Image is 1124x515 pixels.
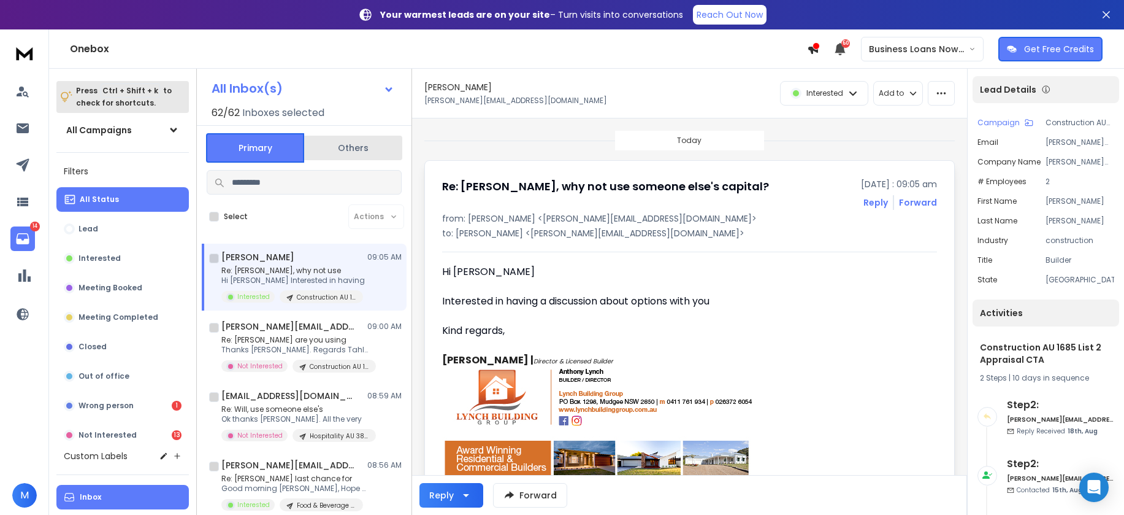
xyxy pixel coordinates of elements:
h1: [PERSON_NAME] [424,81,492,93]
p: Interested [78,254,121,263]
button: Closed [56,335,189,359]
button: Inbox [56,485,189,509]
p: Re: Will, use someone else's [221,405,369,414]
p: construction [1046,236,1114,246]
button: Reply [863,196,888,209]
p: State [977,275,997,285]
a: 14 [10,227,35,251]
p: Food & Beverage AU 409 List 1 Video CTA [297,501,356,510]
p: Re: [PERSON_NAME] are you using [221,335,369,345]
span: 18th, Aug [1068,427,1098,436]
p: 09:00 AM [367,322,402,331]
h6: Step 2 : [1007,398,1114,412]
p: Construction AU 1685 List 2 Appraisal CTA [297,293,356,302]
p: Reply Received [1017,427,1098,436]
img: AIorK4zZWxjbX_nD_K8VrLPrN18aLBJhYkw7n0tES8jxTogjOy8UE7AWdRKUouTDk74-SQKh-pOnCV0 [442,368,766,479]
p: [PERSON_NAME] Building Group [1046,157,1114,167]
p: [PERSON_NAME][EMAIL_ADDRESS][DOMAIN_NAME] [1046,137,1114,147]
h3: Custom Labels [64,450,128,462]
h3: Filters [56,163,189,180]
span: 62 / 62 [212,106,240,120]
h1: All Inbox(s) [212,82,283,95]
p: Not Interested [78,430,137,440]
p: Hospitality AU 386 List 2 Appraisal CTA [310,432,369,441]
p: Industry [977,236,1008,246]
p: 2 [1046,177,1114,187]
p: Company Name [977,157,1041,167]
p: Good morning [PERSON_NAME], Hope you had [221,484,369,494]
span: 10 days in sequence [1012,373,1089,383]
p: 08:56 AM [367,460,402,470]
p: Title [977,255,992,265]
div: Hi [PERSON_NAME] [442,265,800,279]
p: Inbox [80,492,101,502]
label: Select [224,212,248,222]
button: Others [304,134,402,161]
button: Meeting Completed [56,305,189,330]
h3: Inboxes selected [242,106,324,120]
p: Interested [237,500,270,509]
span: 50 [841,39,850,48]
button: M [12,483,37,508]
button: Wrong person1 [56,393,189,418]
p: Last Name [977,216,1017,226]
p: Interested [806,88,843,98]
h6: Step 2 : [1007,457,1114,471]
b: [PERSON_NAME] | [442,353,533,367]
p: Reach Out Now [697,9,763,21]
p: First Name [977,196,1017,206]
div: | [980,373,1112,383]
button: All Inbox(s) [202,76,404,101]
p: Kind regards, [442,323,800,338]
h1: Construction AU 1685 List 2 Appraisal CTA [980,341,1112,366]
p: # Employees [977,177,1027,187]
font: Director & Licensed Builder [533,357,613,366]
p: Construction AU 1686 List 1 Video CTA [310,362,369,371]
h1: All Campaigns [66,124,132,136]
strong: Your warmest leads are on your site [380,9,550,21]
p: [PERSON_NAME] [1046,216,1114,226]
h1: [PERSON_NAME][EMAIL_ADDRESS][DOMAIN_NAME] [221,320,356,333]
span: Ctrl + Shift + k [101,83,160,98]
div: Forward [899,196,937,209]
p: – Turn visits into conversations [380,9,683,21]
p: Re: [PERSON_NAME] last chance for [221,474,369,484]
p: [GEOGRAPHIC_DATA] [1046,275,1114,285]
button: All Campaigns [56,118,189,142]
p: 08:59 AM [367,391,402,401]
div: Reply [429,489,454,501]
p: Email [977,137,998,147]
h1: [EMAIL_ADDRESS][DOMAIN_NAME] [221,390,356,402]
p: Builder [1046,255,1114,265]
p: Not Interested [237,431,283,440]
h1: Onebox [70,42,807,56]
p: Campaign [977,118,1020,128]
p: Contacted [1017,486,1082,495]
p: [PERSON_NAME] [1046,196,1114,206]
p: Today [677,136,702,145]
p: [DATE] : 09:05 am [861,178,937,190]
div: Open Intercom Messenger [1079,473,1109,502]
div: 1 [172,401,182,411]
button: All Status [56,187,189,212]
p: Ok thanks [PERSON_NAME]. All the very [221,414,369,424]
p: 09:05 AM [367,252,402,262]
p: Closed [78,342,107,352]
button: Interested [56,246,189,271]
p: Not Interested [237,362,283,371]
button: Primary [206,133,304,163]
button: Reply [419,483,483,508]
h1: Re: [PERSON_NAME], why not use someone else's capital? [442,178,769,195]
p: 14 [30,222,40,231]
p: Get Free Credits [1024,43,1094,55]
p: Press to check for shortcuts. [76,85,172,109]
h1: [PERSON_NAME] [221,251,294,263]
p: Meeting Booked [78,283,142,293]
p: Hi [PERSON_NAME] Interested in having [221,276,365,285]
button: Not Interested13 [56,423,189,447]
div: Interested in having a discussion about options with you [442,294,800,309]
span: 2 Steps [980,373,1007,383]
div: 13 [172,430,182,440]
p: All Status [80,195,119,204]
